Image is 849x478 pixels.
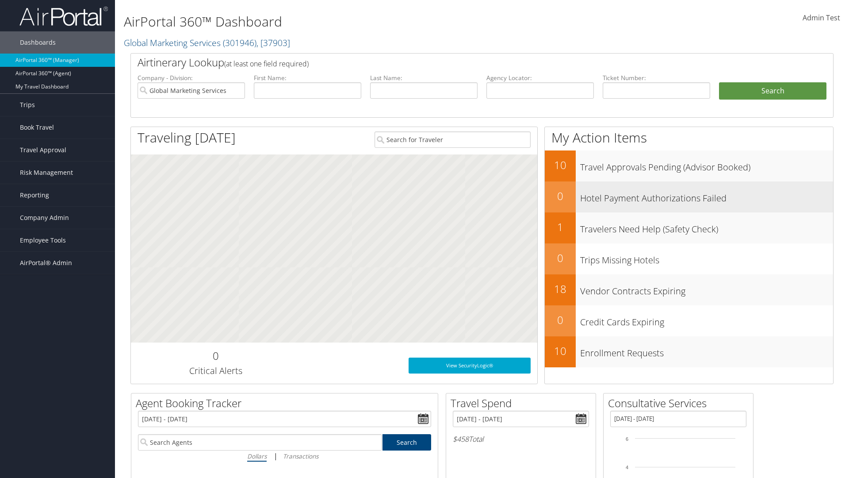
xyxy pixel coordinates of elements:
a: 1Travelers Need Help (Safety Check) [545,212,833,243]
h3: Hotel Payment Authorizations Failed [580,188,833,204]
h3: Travel Approvals Pending (Advisor Booked) [580,157,833,173]
h1: Traveling [DATE] [138,128,236,147]
a: 18Vendor Contracts Expiring [545,274,833,305]
span: Travel Approval [20,139,66,161]
h1: AirPortal 360™ Dashboard [124,12,601,31]
div: | [138,451,431,462]
h2: 0 [545,251,576,266]
h2: Agent Booking Tracker [136,396,438,411]
h2: 18 [545,281,576,297]
label: Last Name: [370,73,478,82]
label: Company - Division: [138,73,245,82]
h2: 1 [545,220,576,235]
tspan: 6 [626,436,628,442]
h2: 10 [545,343,576,358]
img: airportal-logo.png [19,6,108,27]
span: Company Admin [20,207,69,229]
h1: My Action Items [545,128,833,147]
a: 0Hotel Payment Authorizations Failed [545,181,833,212]
label: First Name: [254,73,361,82]
tspan: 4 [626,465,628,470]
h2: 10 [545,158,576,173]
a: 10Travel Approvals Pending (Advisor Booked) [545,150,833,181]
span: $458 [453,434,469,444]
a: Admin Test [803,4,840,32]
input: Search for Traveler [375,131,531,148]
h3: Critical Alerts [138,365,294,377]
h2: Consultative Services [608,396,753,411]
label: Ticket Number: [603,73,710,82]
i: Transactions [283,452,318,460]
span: Employee Tools [20,229,66,251]
h2: 0 [138,348,294,363]
h2: 0 [545,312,576,328]
a: 10Enrollment Requests [545,336,833,367]
a: 0Trips Missing Hotels [545,243,833,274]
h3: Credit Cards Expiring [580,312,833,328]
label: Agency Locator: [486,73,594,82]
span: Trips [20,94,35,116]
span: Dashboards [20,31,56,54]
span: ( 301946 ) [223,37,256,49]
h3: Enrollment Requests [580,343,833,359]
span: , [ 37903 ] [256,37,290,49]
span: Risk Management [20,162,73,184]
i: Dollars [247,452,267,460]
a: Global Marketing Services [124,37,290,49]
input: Search Agents [138,434,382,451]
h2: Airtinerary Lookup [138,55,768,70]
h2: Travel Spend [451,396,596,411]
span: Admin Test [803,13,840,23]
span: Book Travel [20,116,54,139]
a: Search [382,434,432,451]
a: 0Credit Cards Expiring [545,305,833,336]
h3: Vendor Contracts Expiring [580,281,833,297]
h6: Total [453,434,589,444]
span: AirPortal® Admin [20,252,72,274]
h3: Trips Missing Hotels [580,250,833,266]
h3: Travelers Need Help (Safety Check) [580,219,833,235]
a: View SecurityLogic® [409,358,531,374]
span: (at least one field required) [224,59,309,69]
button: Search [719,82,826,100]
h2: 0 [545,189,576,204]
span: Reporting [20,184,49,206]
